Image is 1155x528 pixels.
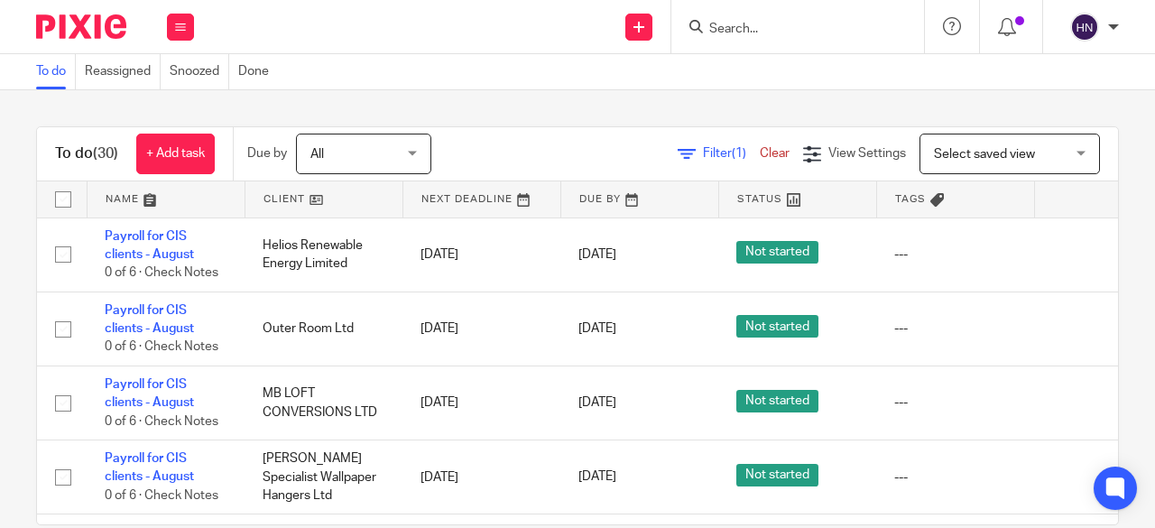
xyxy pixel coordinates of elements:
span: Not started [736,390,818,412]
td: Outer Room Ltd [245,292,402,366]
input: Search [707,22,870,38]
p: Due by [247,144,287,162]
span: Not started [736,241,818,264]
img: svg%3E [1070,13,1099,42]
span: Not started [736,315,818,338]
h1: To do [55,144,118,163]
span: Not started [736,464,818,486]
a: Payroll for CIS clients - August [105,378,194,409]
a: Payroll for CIS clients - August [105,230,194,261]
span: [DATE] [578,471,616,484]
span: Select saved view [934,148,1035,161]
td: [PERSON_NAME] Specialist Wallpaper Hangers Ltd [245,440,402,514]
span: 0 of 6 · Check Notes [105,341,218,354]
span: 0 of 6 · Check Notes [105,266,218,279]
a: Clear [760,147,790,160]
td: MB LOFT CONVERSIONS LTD [245,366,402,440]
div: --- [894,320,1016,338]
td: [DATE] [402,218,560,292]
img: Pixie [36,14,126,39]
div: --- [894,394,1016,412]
span: Tags [895,194,926,204]
td: [DATE] [402,366,560,440]
div: --- [894,245,1016,264]
span: Filter [703,147,760,160]
a: Payroll for CIS clients - August [105,452,194,483]
span: [DATE] [578,248,616,261]
a: + Add task [136,134,215,174]
span: All [310,148,324,161]
a: Done [238,54,278,89]
a: Snoozed [170,54,229,89]
div: --- [894,468,1016,486]
span: View Settings [828,147,906,160]
td: [DATE] [402,440,560,514]
span: (1) [732,147,746,160]
span: (30) [93,146,118,161]
a: To do [36,54,76,89]
a: Reassigned [85,54,161,89]
td: [DATE] [402,292,560,366]
span: 0 of 6 · Check Notes [105,489,218,502]
span: 0 of 6 · Check Notes [105,415,218,428]
span: [DATE] [578,396,616,409]
a: Payroll for CIS clients - August [105,304,194,335]
span: [DATE] [578,322,616,335]
td: Helios Renewable Energy Limited [245,218,402,292]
